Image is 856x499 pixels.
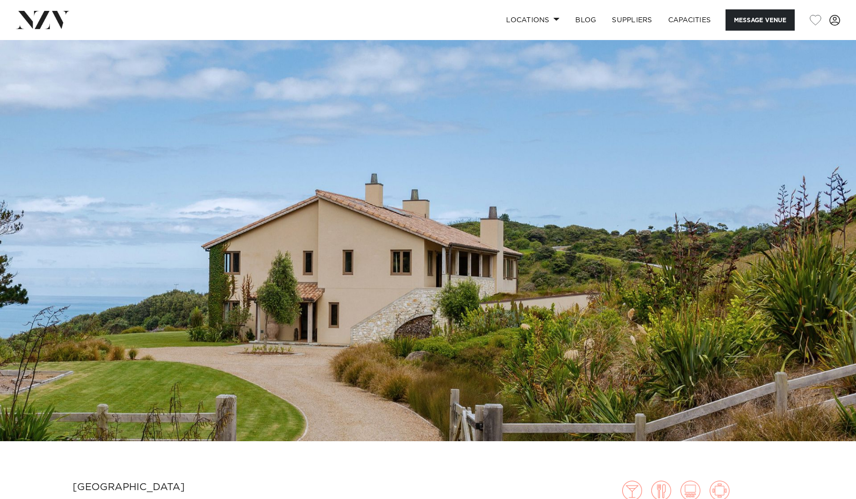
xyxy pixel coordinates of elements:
small: [GEOGRAPHIC_DATA] [73,482,185,492]
a: BLOG [567,9,604,31]
a: SUPPLIERS [604,9,660,31]
button: Message Venue [726,9,795,31]
a: Capacities [660,9,719,31]
a: Locations [498,9,567,31]
img: nzv-logo.png [16,11,70,29]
